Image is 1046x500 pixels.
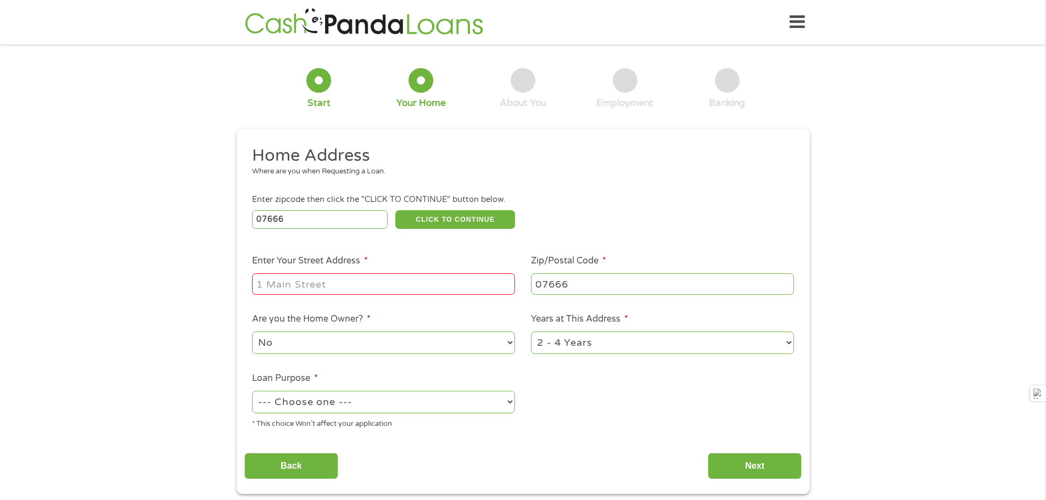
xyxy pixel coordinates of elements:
input: Next [708,453,802,480]
div: * This choice Won’t affect your application [252,415,515,430]
div: Enter zipcode then click the "CLICK TO CONTINUE" button below. [252,194,793,206]
div: Banking [709,97,745,109]
input: Back [244,453,338,480]
div: About You [500,97,546,109]
h2: Home Address [252,145,786,167]
img: GetLoanNow Logo [242,7,486,38]
label: Are you the Home Owner? [252,313,371,325]
div: Start [307,97,331,109]
div: Where are you when Requesting a Loan. [252,166,786,177]
label: Enter Your Street Address [252,255,368,267]
input: 1 Main Street [252,273,515,294]
button: CLICK TO CONTINUE [395,210,515,229]
div: Your Home [396,97,446,109]
label: Loan Purpose [252,373,318,384]
label: Zip/Postal Code [531,255,606,267]
label: Years at This Address [531,313,628,325]
input: Enter Zipcode (e.g 01510) [252,210,388,229]
div: Employment [596,97,653,109]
